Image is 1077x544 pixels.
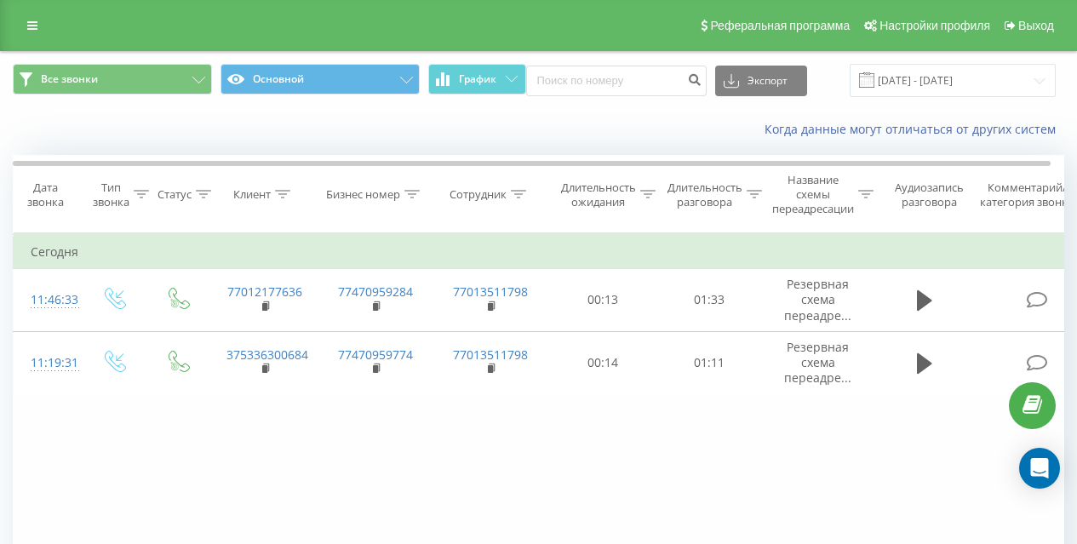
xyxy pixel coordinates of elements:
button: График [428,64,526,94]
td: 01:11 [656,331,763,394]
button: Экспорт [715,66,807,96]
button: Все звонки [13,64,212,94]
div: Бизнес номер [326,187,400,202]
div: Название схемы переадресации [772,173,854,216]
div: Сотрудник [450,187,507,202]
td: 01:33 [656,269,763,332]
div: Статус [158,187,192,202]
a: 77013511798 [453,283,528,300]
span: Реферальная программа [710,19,850,32]
a: 77012177636 [227,283,302,300]
div: Тип звонка [93,180,129,209]
div: Дата звонка [14,180,77,209]
span: Резервная схема переадре... [784,276,851,323]
div: Open Intercom Messenger [1019,448,1060,489]
td: 00:14 [550,331,656,394]
td: 00:13 [550,269,656,332]
div: Комментарий/категория звонка [977,180,1077,209]
div: Клиент [233,187,271,202]
a: Когда данные могут отличаться от других систем [765,121,1064,137]
a: 77470959774 [338,346,413,363]
input: Поиск по номеру [526,66,707,96]
span: Выход [1018,19,1054,32]
a: 375336300684 [226,346,308,363]
a: 77013511798 [453,346,528,363]
div: 11:19:31 [31,346,65,380]
div: Длительность ожидания [561,180,636,209]
a: 77470959284 [338,283,413,300]
span: График [459,73,496,85]
div: Длительность разговора [667,180,742,209]
button: Основной [221,64,420,94]
span: Настройки профиля [879,19,990,32]
div: 11:46:33 [31,283,65,317]
span: Все звонки [41,72,98,86]
div: Аудиозапись разговора [888,180,971,209]
span: Резервная схема переадре... [784,339,851,386]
